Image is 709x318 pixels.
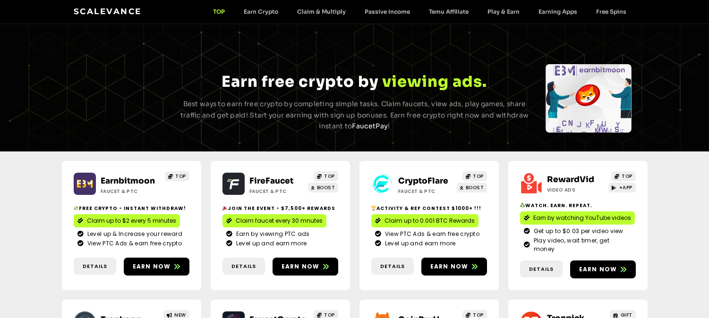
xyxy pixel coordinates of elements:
a: Earn by watching YouTube videos [520,211,635,225]
span: BOOST [317,184,335,191]
span: Get up to $0.03 per video view [531,227,624,235]
a: Earn now [124,258,189,276]
a: BOOST [308,183,338,192]
a: TOP [204,8,234,15]
a: Temu Affiliate [419,8,478,15]
a: FaucetPay [352,122,388,130]
a: Play & Earn [478,8,529,15]
span: TOP [175,173,186,180]
a: Earn now [421,258,487,276]
a: Earnbitmoon [101,176,155,186]
h2: Faucet & PTC [101,188,160,195]
a: BOOST [457,183,487,192]
a: Scalevance [74,7,142,16]
nav: Menu [204,8,636,15]
a: TOP [611,171,636,181]
span: +APP [619,184,632,191]
h2: Faucet & PTC [249,188,308,195]
span: Details [529,265,554,273]
span: TOP [324,173,335,180]
span: Earn by viewing PTC ads [234,230,310,238]
a: Details [520,260,563,278]
span: BOOST [466,184,484,191]
a: Passive Income [355,8,419,15]
a: Details [371,258,414,275]
span: Details [231,262,256,270]
a: Details [222,258,265,275]
span: Level up and earn more [383,239,456,248]
span: View PTC Ads & earn free crypto [383,230,479,238]
a: Earning Apps [529,8,587,15]
span: Earn now [579,265,617,274]
img: ♻️ [520,203,525,208]
span: Details [380,262,405,270]
a: TOP [314,171,338,181]
img: 💸 [74,206,78,210]
a: RewardVid [547,175,594,184]
span: Earn free crypto by [222,72,378,91]
span: Claim faucet every 30 mnutes [236,217,323,225]
a: Claim up to 0.001 BTC Rewards [371,214,478,227]
span: Details [83,262,107,270]
a: FireFaucet [249,176,293,186]
a: Claim up to $2 every 5 minutes [74,214,180,227]
p: Best ways to earn free crypto by completing simple tasks. Claim faucets, view ads, play games, sh... [179,99,530,132]
h2: Watch. Earn. Repeat. [520,202,636,209]
a: Earn now [273,258,338,276]
span: Level up & Increase your reward [85,230,182,238]
a: +APP [608,183,636,192]
a: Claim & Multiply [288,8,355,15]
span: TOP [622,173,632,180]
a: CryptoFlare [398,176,448,186]
a: TOP [462,171,487,181]
a: Free Spins [587,8,636,15]
a: Earn now [570,260,636,278]
span: Claim up to 0.001 BTC Rewards [384,217,475,225]
a: Earn Crypto [234,8,288,15]
h2: Activity & ref contest $1000+ !!! [371,205,487,212]
h2: Join the event - $7,500+ Rewards [222,205,338,212]
img: 🏆 [371,206,376,210]
div: Slides [546,64,632,133]
h2: Video ads [547,186,606,193]
span: TOP [473,173,484,180]
img: 🎉 [222,206,227,210]
span: View PTC Ads & earn free crypto [85,239,182,248]
a: Claim faucet every 30 mnutes [222,214,326,227]
div: Slides [77,64,163,133]
span: Earn now [430,262,469,271]
span: Level up and earn more [234,239,307,248]
a: TOP [165,171,189,181]
h2: Faucet & PTC [398,188,457,195]
span: Earn now [282,262,320,271]
h2: Free crypto - Instant withdraw! [74,205,189,212]
span: Earn by watching YouTube videos [533,214,631,222]
span: Earn now [133,262,171,271]
a: Details [74,258,116,275]
span: Claim up to $2 every 5 minutes [87,217,176,225]
span: Play video, wait timer, get money [531,236,632,253]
